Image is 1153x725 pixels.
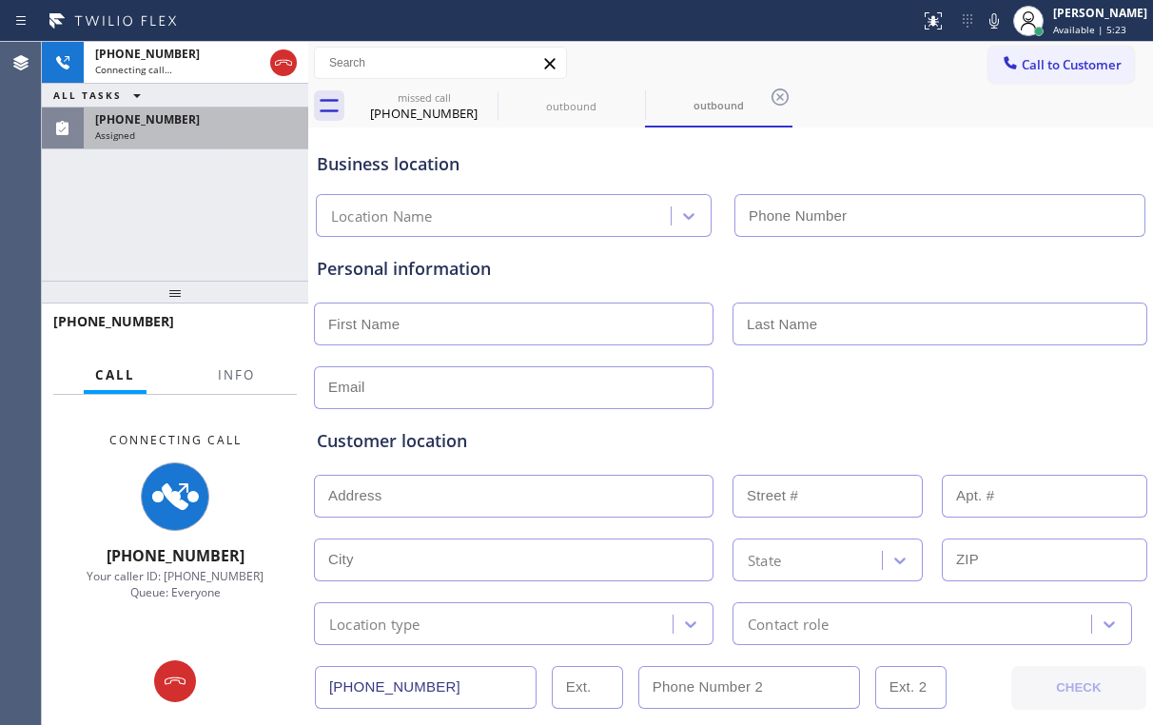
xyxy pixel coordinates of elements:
[107,545,244,566] span: [PHONE_NUMBER]
[95,366,135,383] span: Call
[733,475,923,518] input: Street #
[352,85,496,127] div: (516) 486-9323
[53,312,174,330] span: [PHONE_NUMBER]
[95,63,172,76] span: Connecting call…
[53,88,122,102] span: ALL TASKS
[1053,5,1147,21] div: [PERSON_NAME]
[331,206,433,227] div: Location Name
[981,8,1007,34] button: Mute
[42,84,160,107] button: ALL TASKS
[1011,666,1146,710] button: CHECK
[314,366,713,409] input: Email
[109,432,242,448] span: Connecting Call
[95,46,200,62] span: [PHONE_NUMBER]
[87,568,264,600] span: Your caller ID: [PHONE_NUMBER] Queue: Everyone
[733,303,1147,345] input: Last Name
[748,613,829,635] div: Contact role
[1053,23,1126,36] span: Available | 5:23
[942,475,1147,518] input: Apt. #
[329,613,420,635] div: Location type
[647,98,791,112] div: outbound
[314,303,713,345] input: First Name
[875,666,947,709] input: Ext. 2
[315,48,566,78] input: Search
[314,539,713,581] input: City
[748,549,781,571] div: State
[95,128,135,142] span: Assigned
[1022,56,1122,73] span: Call to Customer
[499,99,643,113] div: outbound
[317,151,1144,177] div: Business location
[317,428,1144,454] div: Customer location
[942,539,1147,581] input: ZIP
[154,660,196,702] button: Hang up
[317,256,1144,282] div: Personal information
[352,90,496,105] div: missed call
[734,194,1145,237] input: Phone Number
[95,111,200,127] span: [PHONE_NUMBER]
[315,666,537,709] input: Phone Number
[270,49,297,76] button: Hang up
[314,475,713,518] input: Address
[638,666,860,709] input: Phone Number 2
[84,357,147,394] button: Call
[218,366,255,383] span: Info
[988,47,1134,83] button: Call to Customer
[206,357,266,394] button: Info
[352,105,496,122] div: [PHONE_NUMBER]
[552,666,623,709] input: Ext.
